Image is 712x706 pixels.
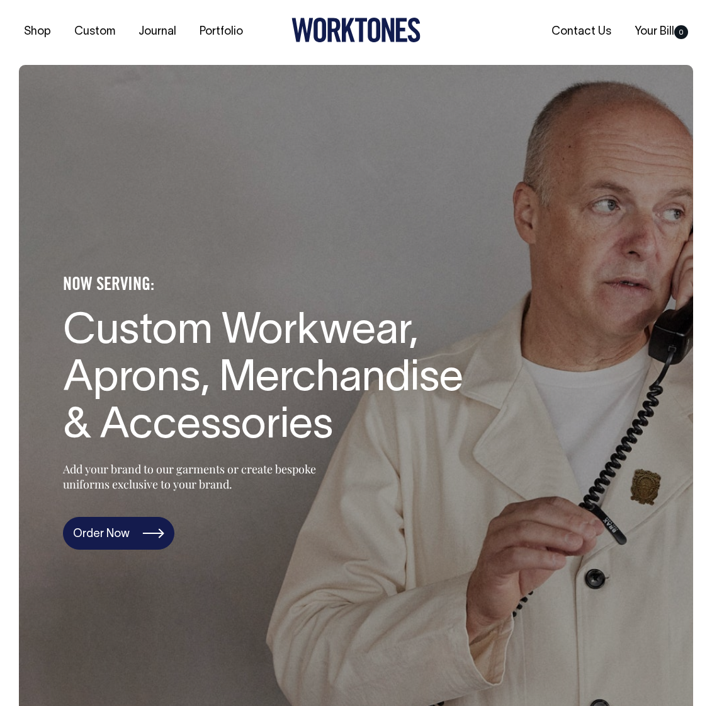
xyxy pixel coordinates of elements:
[19,21,56,42] a: Shop
[63,517,174,550] a: Order Now
[133,21,181,42] a: Journal
[674,25,688,39] span: 0
[195,21,248,42] a: Portfolio
[69,21,120,42] a: Custom
[630,21,693,42] a: Your Bill0
[63,461,346,492] p: Add your brand to our garments or create bespoke uniforms exclusive to your brand.
[63,275,472,296] h4: NOW SERVING:
[63,309,472,450] h1: Custom Workwear, Aprons, Merchandise & Accessories
[546,21,616,42] a: Contact Us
